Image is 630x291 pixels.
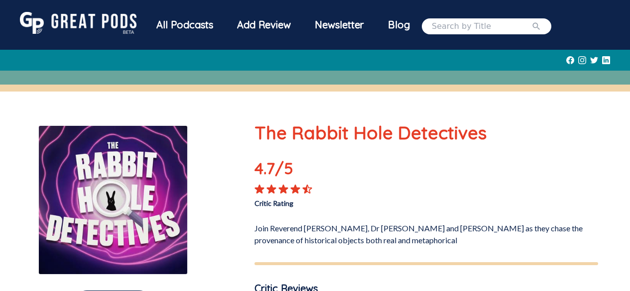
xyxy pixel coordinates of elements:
a: Add Review [225,12,303,38]
a: Blog [376,12,422,38]
div: Newsletter [303,12,376,38]
img: GreatPods [20,12,136,34]
a: All Podcasts [144,12,225,40]
a: Newsletter [303,12,376,40]
img: The Rabbit Hole Detectives [38,125,188,275]
input: Search by Title [432,20,531,32]
p: 4.7 /5 [254,156,323,184]
div: All Podcasts [144,12,225,38]
p: Critic Rating [254,194,426,208]
p: The Rabbit Hole Detectives [254,119,598,146]
p: Join Reverend [PERSON_NAME], Dr [PERSON_NAME] and [PERSON_NAME] as they chase the provenance of h... [254,218,598,246]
